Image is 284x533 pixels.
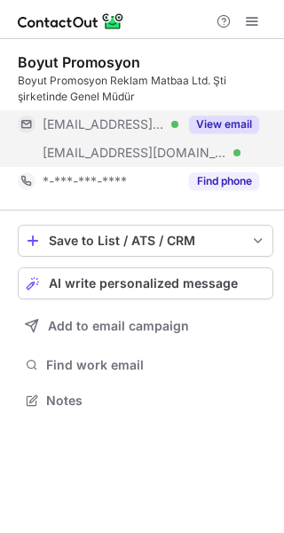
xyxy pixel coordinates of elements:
div: Boyut Promosyon Reklam Matbaa Ltd. Şti şirketinde Genel Müdür [18,73,273,105]
span: [EMAIL_ADDRESS][DOMAIN_NAME] [43,116,165,132]
button: Find work email [18,353,273,378]
button: Reveal Button [189,115,259,133]
button: save-profile-one-click [18,225,273,257]
span: Add to email campaign [48,319,189,333]
div: Save to List / ATS / CRM [49,234,242,248]
button: Notes [18,388,273,413]
span: Notes [46,393,266,409]
span: [EMAIL_ADDRESS][DOMAIN_NAME] [43,145,227,161]
div: Boyut Promosyon [18,53,140,71]
button: Add to email campaign [18,310,273,342]
button: Reveal Button [189,172,259,190]
span: AI write personalized message [49,276,238,290]
span: Find work email [46,357,266,373]
img: ContactOut v5.3.10 [18,11,124,32]
button: AI write personalized message [18,267,273,299]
